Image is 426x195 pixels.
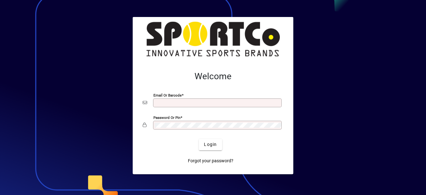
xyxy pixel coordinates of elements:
span: Login [204,141,217,148]
h2: Welcome [143,71,283,82]
span: Forgot your password? [188,158,233,164]
button: Login [199,139,222,150]
mat-label: Password or Pin [153,115,180,120]
mat-label: Email or Barcode [153,93,182,97]
a: Forgot your password? [185,155,236,167]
